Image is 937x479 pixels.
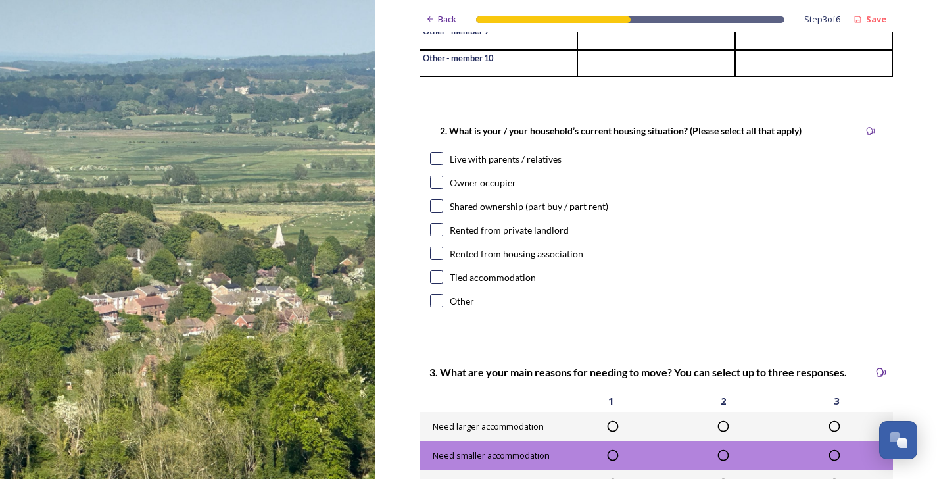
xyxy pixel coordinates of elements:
[450,294,474,308] div: Other
[804,13,840,26] span: Step 3 of 6
[450,247,583,261] div: Rented from housing association
[420,53,493,63] span: Other - member 10
[866,13,886,25] strong: Save
[450,270,536,284] div: Tied accommodation
[420,26,489,36] span: Other - member 9
[433,449,550,461] span: Need smaller accommodation
[450,176,516,189] div: Owner occupier
[440,125,802,136] strong: 2. What is your / your household’s current housing situation? (Please select all that apply)
[721,394,726,409] span: 2
[608,394,613,409] span: 1
[834,394,839,409] span: 3
[438,13,456,26] span: Back
[433,420,544,432] span: Need larger accommodation
[450,223,569,237] div: Rented from private landlord
[879,421,917,459] button: Open Chat
[450,152,562,166] div: Live with parents / relatives
[450,199,608,213] div: Shared ownership (part buy / part rent)
[429,366,847,378] strong: 3. What are your main reasons for needing to move? You can select up to three responses.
